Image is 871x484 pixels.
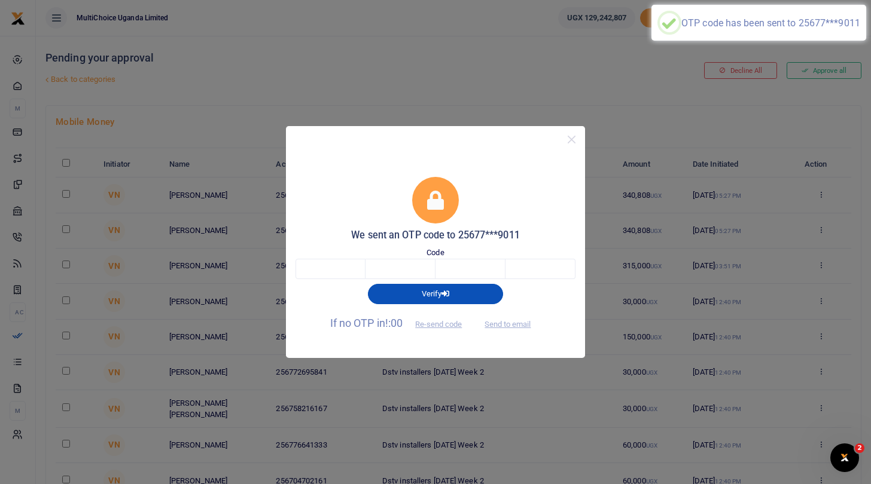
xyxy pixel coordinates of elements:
span: !:00 [385,317,403,329]
span: 2 [855,443,864,453]
button: Close [563,131,580,148]
label: Code [427,247,444,259]
span: If no OTP in [330,317,473,329]
iframe: Intercom live chat [830,443,859,472]
h5: We sent an OTP code to 25677***9011 [296,229,575,241]
div: OTP code has been sent to 25677***9011 [681,17,860,29]
button: Verify [368,284,503,304]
